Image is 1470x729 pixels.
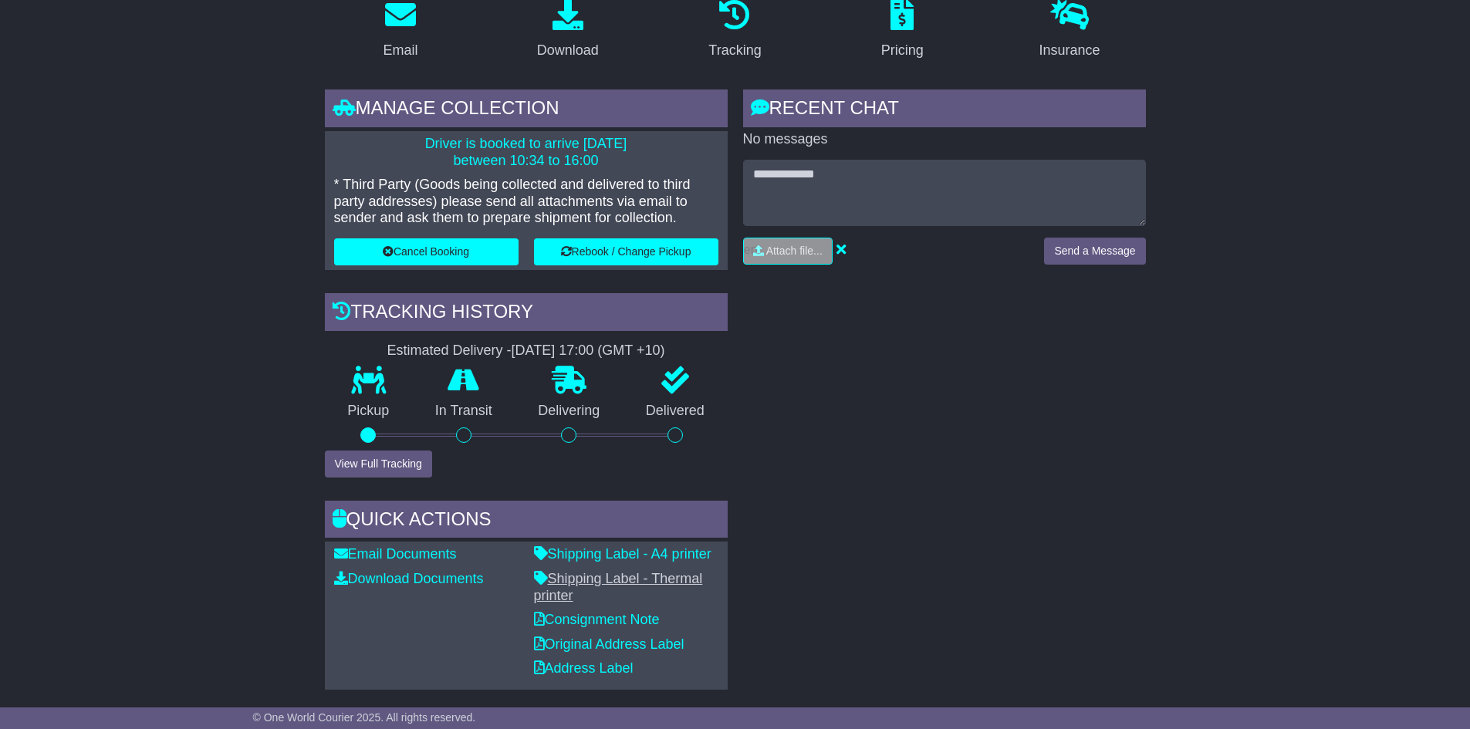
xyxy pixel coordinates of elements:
a: Consignment Note [534,612,660,627]
div: Pricing [881,40,924,61]
div: RECENT CHAT [743,89,1146,131]
div: [DATE] 17:00 (GMT +10) [512,343,665,359]
div: Tracking [708,40,761,61]
div: Quick Actions [325,501,728,542]
a: Email Documents [334,546,457,562]
button: Send a Message [1044,238,1145,265]
div: Email [383,40,417,61]
div: Tracking history [325,293,728,335]
p: Driver is booked to arrive [DATE] between 10:34 to 16:00 [334,136,718,169]
a: Shipping Label - Thermal printer [534,571,703,603]
p: No messages [743,131,1146,148]
p: Pickup [325,403,413,420]
a: Original Address Label [534,636,684,652]
p: Delivering [515,403,623,420]
a: Shipping Label - A4 printer [534,546,711,562]
p: In Transit [412,403,515,420]
button: View Full Tracking [325,451,432,478]
div: Manage collection [325,89,728,131]
a: Download Documents [334,571,484,586]
button: Rebook / Change Pickup [534,238,718,265]
span: © One World Courier 2025. All rights reserved. [253,711,476,724]
div: Download [537,40,599,61]
div: Insurance [1039,40,1100,61]
p: Delivered [623,403,728,420]
div: Estimated Delivery - [325,343,728,359]
a: Address Label [534,660,634,676]
p: * Third Party (Goods being collected and delivered to third party addresses) please send all atta... [334,177,718,227]
button: Cancel Booking [334,238,519,265]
